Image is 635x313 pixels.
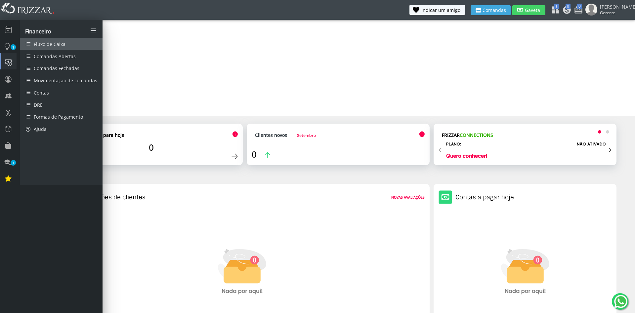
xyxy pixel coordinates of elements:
[471,5,511,15] button: Comandas
[20,50,103,62] a: Comandas Abertas
[524,8,541,13] span: Gaveta
[574,5,580,16] a: 0
[34,90,49,96] span: Contas
[34,126,47,132] span: Ajuda
[232,153,238,159] img: Ícone de seta para a direita
[562,5,569,16] a: 0
[446,153,487,159] a: Quero conhecer!
[34,65,79,71] span: Comandas Fechadas
[11,44,16,50] span: 1
[609,142,612,156] span: Next
[455,193,514,201] h2: Contas a pagar hoje
[554,4,559,9] span: 1
[439,190,452,204] img: Ícone de um cofre
[20,38,103,50] a: Fluxo de Caixa
[460,132,493,138] span: CONNECTIONS
[20,111,103,123] a: Formas de Pagamento
[297,133,316,138] span: Setembro
[80,193,146,201] h2: Avaliações de clientes
[255,132,287,138] strong: Clientes novos
[34,102,43,108] span: DRE
[34,41,65,47] span: Fluxo de Caixa
[446,141,462,147] h2: Plano:
[255,132,316,138] a: Clientes novosSetembro
[252,148,257,160] span: 0
[265,152,270,158] img: Ícone de seta para a cima
[483,8,506,13] span: Comandas
[577,4,582,9] span: 0
[600,10,630,16] span: Gerente
[11,160,16,166] span: 1
[421,8,460,13] span: Indicar um amigo
[439,142,442,156] span: Previous
[409,5,465,15] button: Indicar um amigo
[252,148,270,160] a: 0
[25,28,51,35] span: Financeiro
[585,4,632,17] a: [PERSON_NAME] Gerente
[551,5,557,16] a: 1
[20,123,103,135] a: Ajuda
[512,5,545,15] button: Gaveta
[20,86,103,98] a: Contas
[34,114,83,120] span: Formas de Pagamento
[232,131,238,137] img: Ícone de informação
[20,74,103,86] a: Movimentação de comandas
[20,98,103,111] a: DRE
[613,293,629,309] img: whatsapp.png
[391,195,425,200] strong: Novas avaliações
[149,141,154,153] span: 0
[600,4,630,10] span: [PERSON_NAME]
[34,77,97,84] span: Movimentação de comandas
[566,4,571,9] span: 0
[34,53,76,59] span: Comandas Abertas
[20,62,103,74] a: Comandas Fechadas
[442,132,493,138] strong: FRIZZAR
[419,131,425,137] img: Ícone de informação
[577,141,606,147] label: NÃO ATIVADO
